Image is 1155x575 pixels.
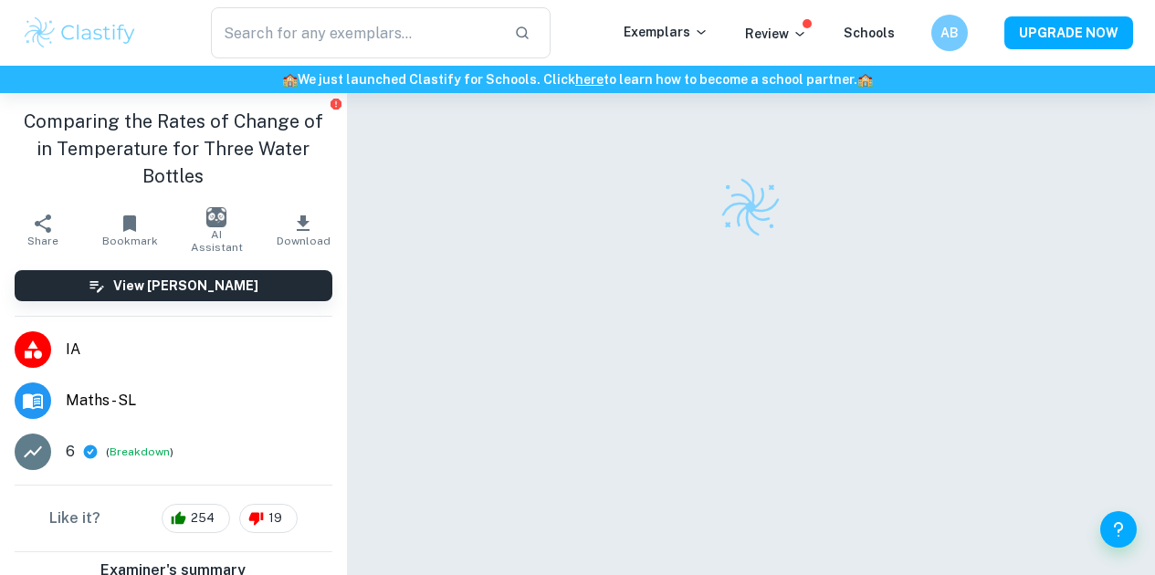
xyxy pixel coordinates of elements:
button: Bookmark [87,204,173,256]
p: Exemplars [624,22,709,42]
span: 🏫 [282,72,298,87]
a: here [575,72,604,87]
span: 🏫 [857,72,873,87]
button: AB [931,15,968,51]
h6: We just launched Clastify for Schools. Click to learn how to become a school partner. [4,69,1151,89]
span: 19 [258,509,292,528]
div: 254 [162,504,230,533]
button: UPGRADE NOW [1004,16,1133,49]
span: ( ) [106,444,173,461]
h6: View [PERSON_NAME] [113,276,258,296]
span: Download [277,235,331,247]
h6: Like it? [49,507,100,529]
span: Share [27,235,58,247]
input: Search for any exemplars... [211,7,499,58]
span: Maths - SL [66,390,332,412]
img: AI Assistant [206,207,226,227]
button: Download [260,204,347,256]
div: 19 [239,504,298,533]
a: Schools [844,26,895,40]
span: Bookmark [102,235,158,247]
span: AI Assistant [184,228,249,254]
button: AI Assistant [173,204,260,256]
button: Breakdown [110,444,170,460]
p: Review [745,24,807,44]
button: View [PERSON_NAME] [15,270,332,301]
img: Clastify logo [22,15,138,51]
img: Clastify logo [719,175,782,239]
h6: AB [940,23,961,43]
span: 254 [181,509,225,528]
p: 6 [66,441,75,463]
button: Help and Feedback [1100,511,1137,548]
span: IA [66,339,332,361]
button: Report issue [330,97,343,110]
h1: Comparing the Rates of Change of in Temperature for Three Water Bottles [15,108,332,190]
